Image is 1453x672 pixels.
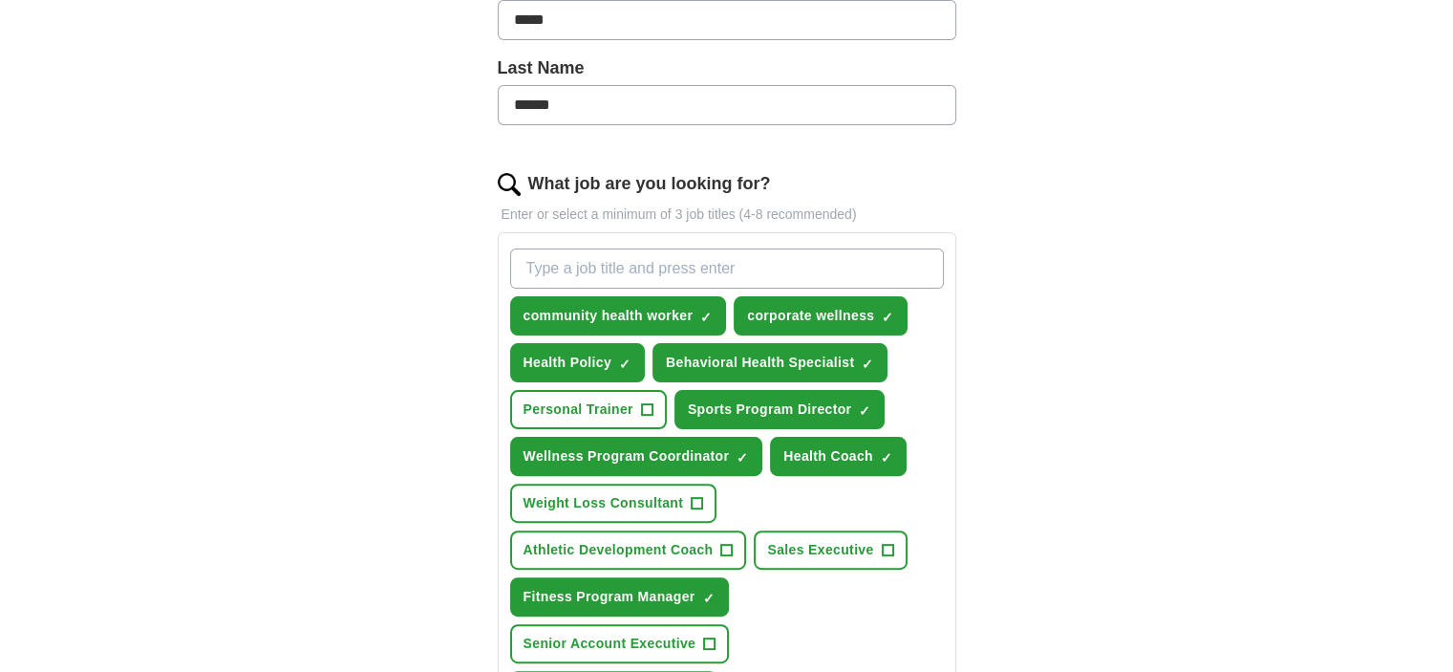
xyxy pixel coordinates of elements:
[666,353,854,373] span: Behavioral Health Specialist
[510,296,727,336] button: community health worker✓
[881,450,892,466] span: ✓
[859,403,870,419] span: ✓
[862,357,873,372] span: ✓
[674,390,885,429] button: Sports Program Director✓
[498,173,521,196] img: search.png
[703,591,715,606] span: ✓
[498,205,956,225] p: Enter or select a minimum of 3 job titles (4-8 recommended)
[767,540,873,560] span: Sales Executive
[510,624,730,663] button: Senior Account Executive
[524,634,696,654] span: Senior Account Executive
[688,400,851,420] span: Sports Program Director
[528,171,771,197] label: What job are you looking for?
[619,357,630,372] span: ✓
[737,450,748,466] span: ✓
[510,484,717,523] button: Weight Loss Consultant
[510,390,667,429] button: Personal Trainer
[510,577,729,617] button: Fitness Program Manager✓
[882,310,893,325] span: ✓
[524,446,730,466] span: Wellness Program Coordinator
[498,55,956,81] label: Last Name
[754,531,907,570] button: Sales Executive
[510,531,747,570] button: Athletic Development Coach
[524,587,695,607] span: Fitness Program Manager
[700,310,712,325] span: ✓
[734,296,908,336] button: corporate wellness✓
[510,437,763,476] button: Wellness Program Coordinator✓
[747,306,874,326] span: corporate wellness
[524,400,633,420] span: Personal Trainer
[652,343,887,382] button: Behavioral Health Specialist✓
[783,446,873,466] span: Health Coach
[524,493,684,513] span: Weight Loss Consultant
[524,540,714,560] span: Athletic Development Coach
[524,306,694,326] span: community health worker
[524,353,611,373] span: Health Policy
[510,249,944,289] input: Type a job title and press enter
[770,437,907,476] button: Health Coach✓
[510,343,645,382] button: Health Policy✓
